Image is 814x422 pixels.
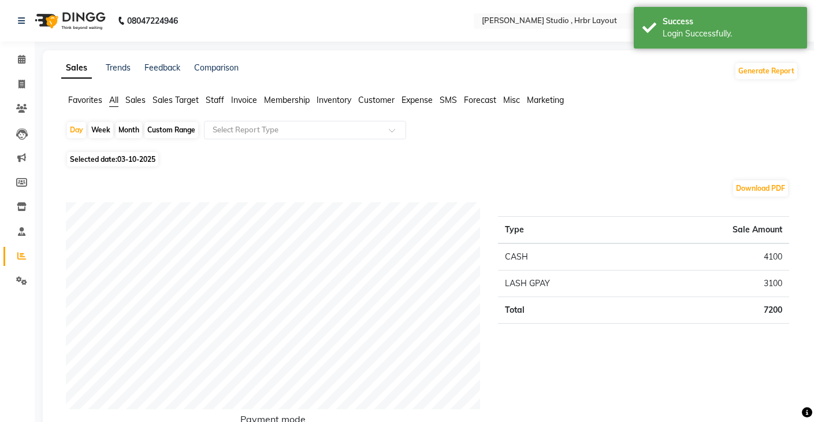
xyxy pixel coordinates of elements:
[638,297,789,324] td: 7200
[206,95,224,105] span: Staff
[464,95,496,105] span: Forecast
[264,95,310,105] span: Membership
[116,122,142,138] div: Month
[440,95,457,105] span: SMS
[498,271,638,297] td: LASH GPAY
[733,180,788,197] button: Download PDF
[498,217,638,244] th: Type
[498,297,638,324] td: Total
[88,122,113,138] div: Week
[638,271,789,297] td: 3100
[638,243,789,271] td: 4100
[68,95,102,105] span: Favorites
[125,95,146,105] span: Sales
[29,5,109,37] img: logo
[67,122,86,138] div: Day
[67,152,158,166] span: Selected date:
[231,95,257,105] span: Invoice
[498,243,638,271] td: CASH
[663,16,798,28] div: Success
[194,62,239,73] a: Comparison
[402,95,433,105] span: Expense
[638,217,789,244] th: Sale Amount
[503,95,520,105] span: Misc
[61,58,92,79] a: Sales
[144,62,180,73] a: Feedback
[317,95,351,105] span: Inventory
[127,5,178,37] b: 08047224946
[663,28,798,40] div: Login Successfully.
[144,122,198,138] div: Custom Range
[109,95,118,105] span: All
[117,155,155,164] span: 03-10-2025
[106,62,131,73] a: Trends
[735,63,797,79] button: Generate Report
[527,95,564,105] span: Marketing
[358,95,395,105] span: Customer
[153,95,199,105] span: Sales Target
